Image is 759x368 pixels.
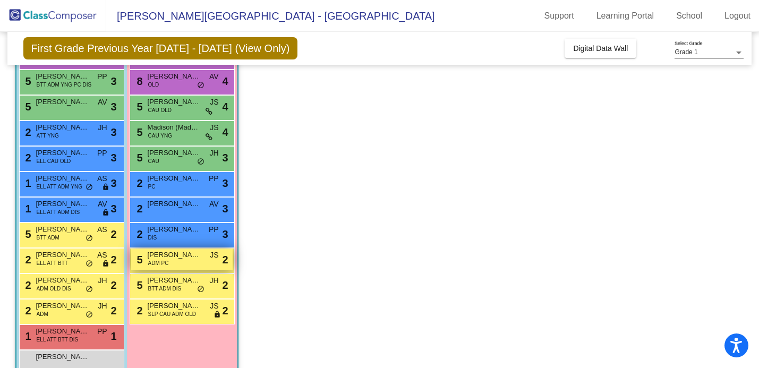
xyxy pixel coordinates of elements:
[209,173,219,184] span: PP
[37,132,59,140] span: ATT YNG
[23,305,31,316] span: 2
[110,73,116,89] span: 3
[222,252,228,268] span: 2
[37,157,71,165] span: ELL CAU OLD
[148,173,201,184] span: [PERSON_NAME]
[222,303,228,319] span: 2
[222,150,228,166] span: 3
[110,99,116,115] span: 3
[23,203,31,215] span: 1
[222,124,228,140] span: 4
[98,275,107,286] span: JH
[37,310,48,318] span: ADM
[209,71,219,82] span: AV
[222,99,228,115] span: 4
[23,75,31,87] span: 5
[86,260,93,268] span: do_not_disturb_alt
[148,106,172,114] span: CAU OLD
[134,254,143,266] span: 5
[148,97,201,107] span: [PERSON_NAME] Heard
[86,285,93,294] span: do_not_disturb_alt
[36,122,89,133] span: [PERSON_NAME]
[148,259,169,267] span: ADM PC
[97,326,107,337] span: PP
[23,254,31,266] span: 2
[110,124,116,140] span: 3
[148,199,201,209] span: [PERSON_NAME] O'Dell
[210,97,218,108] span: JS
[98,301,107,312] span: JH
[102,260,109,268] span: lock
[23,279,31,291] span: 2
[148,285,182,293] span: BTT ADM DIS
[110,150,116,166] span: 3
[102,183,109,192] span: lock
[134,75,143,87] span: 8
[209,224,219,235] span: PP
[222,226,228,242] span: 3
[222,73,228,89] span: 4
[23,330,31,342] span: 1
[36,301,89,311] span: [PERSON_NAME]
[210,301,218,312] span: JS
[197,285,204,294] span: do_not_disturb_alt
[134,305,143,316] span: 2
[565,39,636,58] button: Digital Data Wall
[37,183,82,191] span: ELL ATT ADM YNG
[148,157,159,165] span: CAU
[214,311,221,319] span: lock
[210,250,218,261] span: JS
[148,132,172,140] span: CAU YNG
[110,201,116,217] span: 3
[97,173,107,184] span: AS
[134,177,143,189] span: 2
[148,310,196,318] span: SLP CAU ADM OLD
[148,224,201,235] span: [PERSON_NAME]
[86,234,93,243] span: do_not_disturb_alt
[36,71,89,82] span: [PERSON_NAME]
[210,122,218,133] span: JS
[209,148,218,159] span: JH
[148,148,201,158] span: [PERSON_NAME] ([PERSON_NAME]) [PERSON_NAME]
[23,126,31,138] span: 2
[209,199,219,210] span: AV
[675,48,697,56] span: Grade 1
[588,7,663,24] a: Learning Portal
[110,303,116,319] span: 2
[97,148,107,159] span: PP
[86,311,93,319] span: do_not_disturb_alt
[148,122,201,133] span: Madison (Maddie) [PERSON_NAME]
[36,326,89,337] span: [PERSON_NAME]
[536,7,583,24] a: Support
[134,152,143,164] span: 5
[36,148,89,158] span: [PERSON_NAME]
[668,7,711,24] a: School
[36,173,89,184] span: [PERSON_NAME]
[134,279,143,291] span: 5
[37,259,68,267] span: ELL ATT BTT
[23,228,31,240] span: 5
[37,234,59,242] span: BTT ADM
[97,224,107,235] span: AS
[102,209,109,217] span: lock
[37,81,92,89] span: BTT ADM YNG PC DIS
[134,228,143,240] span: 2
[148,234,157,242] span: DIS
[110,226,116,242] span: 2
[148,71,201,82] span: [PERSON_NAME]
[23,37,298,59] span: First Grade Previous Year [DATE] - [DATE] (View Only)
[148,183,156,191] span: PC
[86,183,93,192] span: do_not_disturb_alt
[222,201,228,217] span: 3
[23,152,31,164] span: 2
[197,81,204,90] span: do_not_disturb_alt
[36,224,89,235] span: [PERSON_NAME]
[36,275,89,286] span: [PERSON_NAME]
[36,352,89,362] span: [PERSON_NAME]
[98,122,107,133] span: JH
[36,199,89,209] span: [PERSON_NAME]
[134,101,143,113] span: 5
[110,252,116,268] span: 2
[148,250,201,260] span: [PERSON_NAME]
[23,177,31,189] span: 1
